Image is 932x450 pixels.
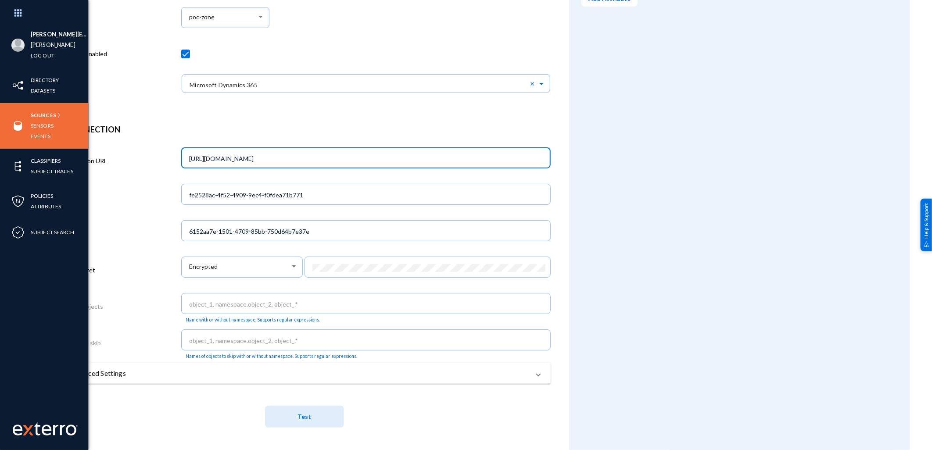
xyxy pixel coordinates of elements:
[189,337,546,345] input: object_1, namespace.object_2, object_.*
[23,425,33,436] img: exterro-logo.svg
[11,79,25,92] img: icon-inventory.svg
[11,39,25,52] img: blank-profile-picture.png
[189,228,546,236] input: 12345678-1234-1234-1234-123456789012
[924,241,929,247] img: help_support.svg
[189,155,546,163] input: https://myorg.crm.dynamics.com
[189,300,546,308] input: object_1, namespace.object_2, object_.*
[11,160,25,173] img: icon-elements.svg
[31,29,88,40] li: [PERSON_NAME][EMAIL_ADDRESS][PERSON_NAME][DOMAIN_NAME]
[189,191,546,199] input: 12345678-1234-1234-1234-123456789012
[31,86,55,96] a: Datasets
[31,131,50,141] a: Events
[265,406,344,428] button: Test
[189,14,215,21] span: poc-zone
[189,263,218,271] span: Encrypted
[58,363,551,384] mat-expansion-panel-header: Advanced Settings
[186,317,320,323] mat-hint: Name with or without namespace. Supports regular expressions.
[31,121,54,131] a: Sensors
[31,110,56,120] a: Sources
[186,354,357,359] mat-hint: Names of objects to skip with or without namespace. Supports regular expressions.
[31,75,59,85] a: Directory
[31,156,61,166] a: Classifiers
[31,201,61,211] a: Attributes
[31,227,74,237] a: Subject Search
[31,50,54,61] a: Log out
[298,413,311,420] span: Test
[5,4,31,22] img: app launcher
[67,124,542,136] header: Connection
[31,191,53,201] a: Policies
[530,79,538,87] span: Clear all
[921,199,932,251] div: Help & Support
[31,166,73,176] a: Subject Traces
[68,368,530,379] mat-panel-title: Advanced Settings
[11,195,25,208] img: icon-policies.svg
[11,226,25,239] img: icon-compliance.svg
[11,119,25,132] img: icon-sources.svg
[13,422,78,436] img: exterro-work-mark.svg
[31,40,75,50] a: [PERSON_NAME]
